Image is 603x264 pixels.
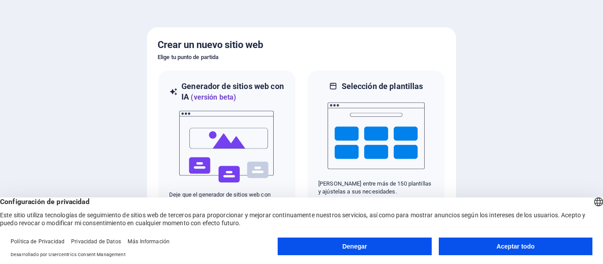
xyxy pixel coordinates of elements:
[342,82,423,91] font: Selección de plantillas
[181,82,284,101] font: Generador de sitios web con IA
[158,70,296,226] div: Generador de sitios web con IA(versión beta)aiDeje que el generador de sitios web con inteligenci...
[318,180,431,195] font: [PERSON_NAME] entre más de 150 plantillas y ajústelas a sus necesidades.
[178,103,275,191] img: ai
[307,70,445,226] div: Selección de plantillas[PERSON_NAME] entre más de 150 plantillas y ajústelas a sus necesidades.
[169,191,271,214] font: Deje que el generador de sitios web con inteligencia artificial cree un sitio web basado en sus d...
[158,39,263,50] font: Crear un nuevo sitio web
[158,54,219,60] font: Elige tu punto de partida
[191,93,236,101] font: (versión beta)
